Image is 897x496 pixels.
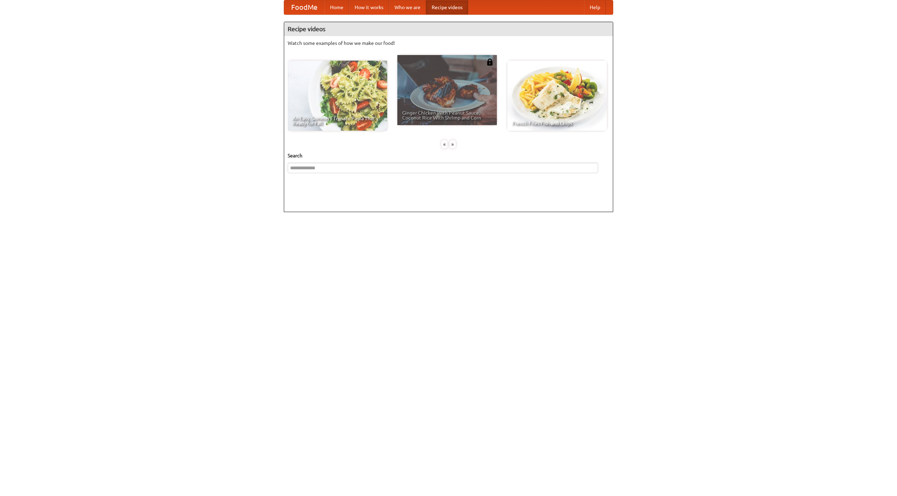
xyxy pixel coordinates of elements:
[389,0,426,14] a: Who we are
[324,0,349,14] a: Home
[293,116,382,126] span: An Easy, Summery Tomato Pasta That's Ready for Fall
[486,59,493,66] img: 483408.png
[450,140,456,149] div: »
[584,0,606,14] a: Help
[349,0,389,14] a: How it works
[284,22,613,36] h4: Recipe videos
[441,140,447,149] div: «
[507,61,607,131] a: French Fries Fish and Chips
[288,152,609,159] h5: Search
[284,0,324,14] a: FoodMe
[512,121,602,126] span: French Fries Fish and Chips
[288,61,387,131] a: An Easy, Summery Tomato Pasta That's Ready for Fall
[426,0,468,14] a: Recipe videos
[288,40,609,47] p: Watch some examples of how we make our food!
